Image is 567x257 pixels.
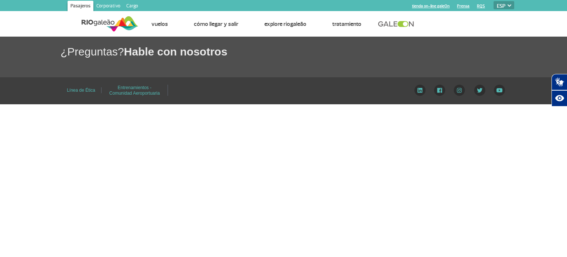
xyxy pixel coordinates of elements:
img: YouTube [494,85,505,96]
span: Hable con nosotros [124,45,227,58]
button: Abrir recursos assistivos. [551,90,567,106]
img: Twitter [474,85,485,96]
a: Explore RIOgaleão [264,20,306,28]
img: Facebook [434,85,445,96]
div: Plugin de acessibilidade da Hand Talk. [551,74,567,106]
a: Corporativo [93,1,123,13]
a: Cómo llegar y salir [194,20,238,28]
img: LinkedIn [414,85,426,96]
a: Vuelos [151,20,168,28]
img: Instagram [454,85,465,96]
a: Entrenamientos - Comunidad Aeroportuaria [109,82,160,98]
h1: ¿Preguntas? [61,44,567,59]
button: Abrir tradutor de língua de sinais. [551,74,567,90]
a: Tratamiento [332,20,361,28]
a: Prensa [457,4,470,9]
a: Cargo [123,1,141,13]
a: RQS [477,4,485,9]
a: Línea de Ética [67,85,95,95]
a: tienda on-line galeOn [412,4,450,9]
a: Pasajeros [68,1,93,13]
